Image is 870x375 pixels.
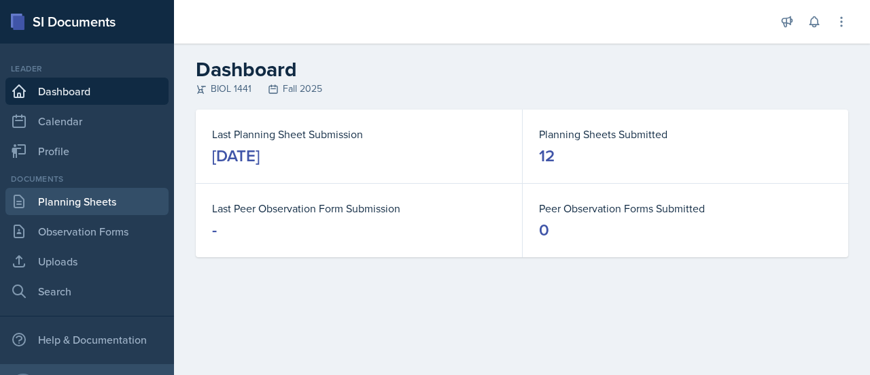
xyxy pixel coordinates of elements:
div: 12 [539,145,555,167]
a: Observation Forms [5,218,169,245]
dt: Planning Sheets Submitted [539,126,832,142]
a: Calendar [5,108,169,135]
div: Documents [5,173,169,185]
div: Leader [5,63,169,75]
div: Help & Documentation [5,326,169,353]
dt: Last Planning Sheet Submission [212,126,506,142]
div: - [212,219,217,241]
div: [DATE] [212,145,260,167]
div: 0 [539,219,549,241]
dt: Peer Observation Forms Submitted [539,200,832,216]
a: Uploads [5,248,169,275]
a: Planning Sheets [5,188,169,215]
div: BIOL 1441 Fall 2025 [196,82,848,96]
dt: Last Peer Observation Form Submission [212,200,506,216]
a: Search [5,278,169,305]
h2: Dashboard [196,57,848,82]
a: Dashboard [5,78,169,105]
a: Profile [5,137,169,165]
